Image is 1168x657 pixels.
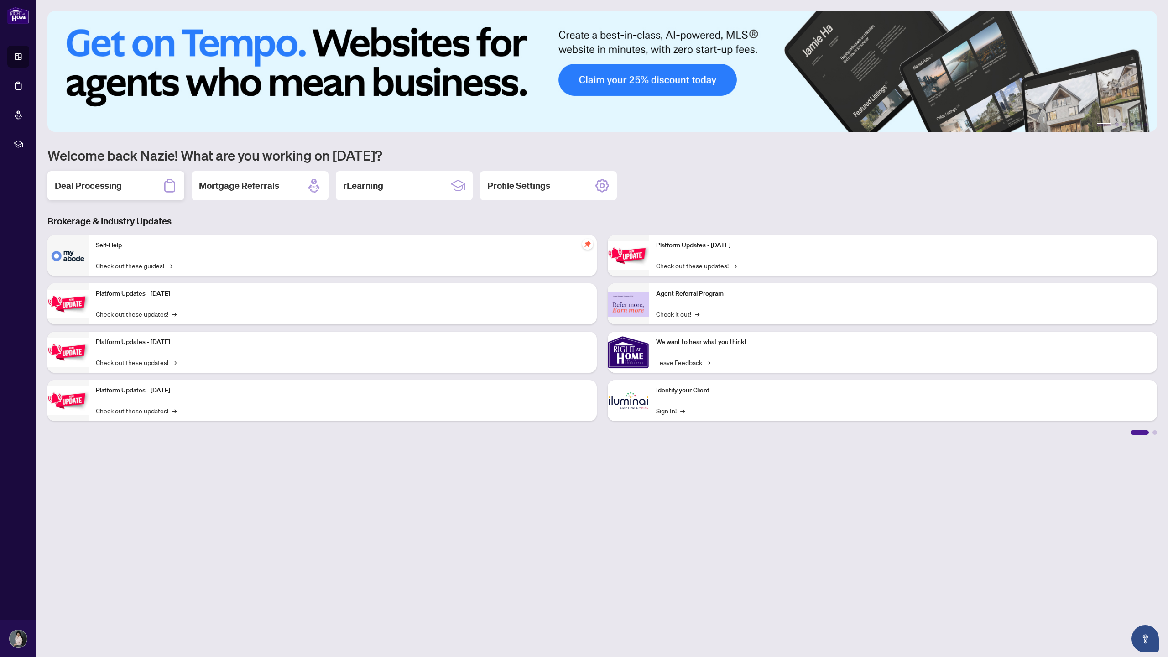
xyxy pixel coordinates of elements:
h1: Welcome back Nazie! What are you working on [DATE]? [47,146,1157,164]
img: Agent Referral Program [608,292,649,317]
img: Platform Updates - July 21, 2025 [47,338,89,367]
h2: Mortgage Referrals [199,179,279,192]
span: → [706,357,710,367]
a: Leave Feedback→ [656,357,710,367]
span: → [168,261,172,271]
img: Platform Updates - June 23, 2025 [608,241,649,270]
button: 3 [1122,123,1126,126]
img: Self-Help [47,235,89,276]
p: Platform Updates - [DATE] [656,240,1150,250]
p: Self-Help [96,240,589,250]
a: Check out these updates!→ [96,406,177,416]
p: Platform Updates - [DATE] [96,337,589,347]
p: We want to hear what you think! [656,337,1150,347]
h2: Profile Settings [487,179,550,192]
img: We want to hear what you think! [608,332,649,373]
button: 2 [1115,123,1119,126]
span: → [732,261,737,271]
img: Slide 0 [47,11,1157,132]
button: 4 [1130,123,1133,126]
a: Check out these updates!→ [96,357,177,367]
span: → [172,309,177,319]
a: Check it out!→ [656,309,699,319]
h3: Brokerage & Industry Updates [47,215,1157,228]
a: Check out these updates!→ [656,261,737,271]
span: → [680,406,685,416]
a: Check out these guides!→ [96,261,172,271]
button: 1 [1097,123,1111,126]
p: Agent Referral Program [656,289,1150,299]
img: logo [7,7,29,24]
span: → [172,357,177,367]
p: Platform Updates - [DATE] [96,289,589,299]
img: Platform Updates - July 8, 2025 [47,386,89,415]
button: 6 [1144,123,1148,126]
span: pushpin [582,239,593,250]
img: Profile Icon [10,630,27,647]
h2: Deal Processing [55,179,122,192]
p: Identify your Client [656,386,1150,396]
span: → [172,406,177,416]
a: Sign In!→ [656,406,685,416]
span: → [695,309,699,319]
img: Identify your Client [608,380,649,421]
button: 5 [1137,123,1141,126]
h2: rLearning [343,179,383,192]
img: Platform Updates - September 16, 2025 [47,290,89,318]
p: Platform Updates - [DATE] [96,386,589,396]
button: Open asap [1131,625,1159,652]
a: Check out these updates!→ [96,309,177,319]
